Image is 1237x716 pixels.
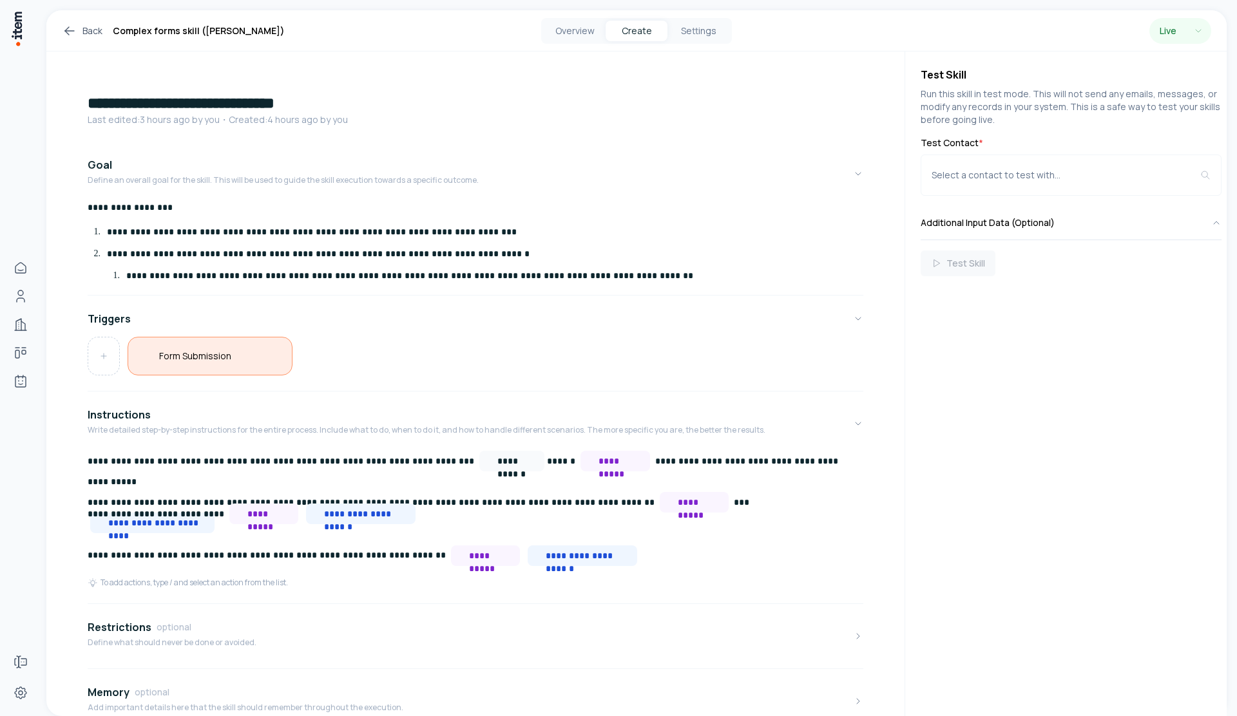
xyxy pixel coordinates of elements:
[88,684,129,700] h4: Memory
[88,619,151,635] h4: Restrictions
[88,425,765,435] p: Write detailed step-by-step instructions for the entire process. Include what to do, when to do i...
[8,649,34,675] a: Forms
[10,10,23,47] img: Item Brain Logo
[88,113,863,126] p: Last edited: 3 hours ago by you ・Created: 4 hours ago by you
[88,451,863,598] div: InstructionsWrite detailed step-by-step instructions for the entire process. Include what to do, ...
[921,137,1222,149] label: Test Contact
[932,169,1200,182] div: Select a contact to test with...
[88,407,151,422] h4: Instructions
[88,311,131,326] h4: Triggers
[113,23,285,39] h1: Complex forms skill ([PERSON_NAME])
[88,175,479,185] p: Define an overall goal for the skill. This will be used to guide the skill execution towards a sp...
[8,255,34,281] a: Home
[544,21,606,41] button: Overview
[88,157,112,173] h4: Goal
[921,88,1222,126] p: Run this skill in test mode. This will not send any emails, messages, or modify any records in yo...
[8,368,34,394] a: Agents
[921,67,1222,82] h4: Test Skill
[88,609,863,663] button: RestrictionsoptionalDefine what should never be done or avoided.
[88,337,863,386] div: Triggers
[88,397,863,451] button: InstructionsWrite detailed step-by-step instructions for the entire process. Include what to do, ...
[8,340,34,366] a: Deals
[135,686,169,699] span: optional
[88,702,403,713] p: Add important details here that the skill should remember throughout the execution.
[8,680,34,706] a: Settings
[606,21,667,41] button: Create
[8,312,34,337] a: Companies
[159,350,231,362] h5: Form Submission
[88,201,863,290] div: GoalDefine an overall goal for the skill. This will be used to guide the skill execution towards ...
[88,147,863,201] button: GoalDefine an overall goal for the skill. This will be used to guide the skill execution towards ...
[88,578,288,588] div: To add actions, type / and select an action from the list.
[88,301,863,337] button: Triggers
[921,206,1222,240] button: Additional Input Data (Optional)
[88,637,256,648] p: Define what should never be done or avoided.
[8,283,34,309] a: People
[157,621,191,634] span: optional
[62,23,102,39] a: Back
[667,21,729,41] button: Settings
